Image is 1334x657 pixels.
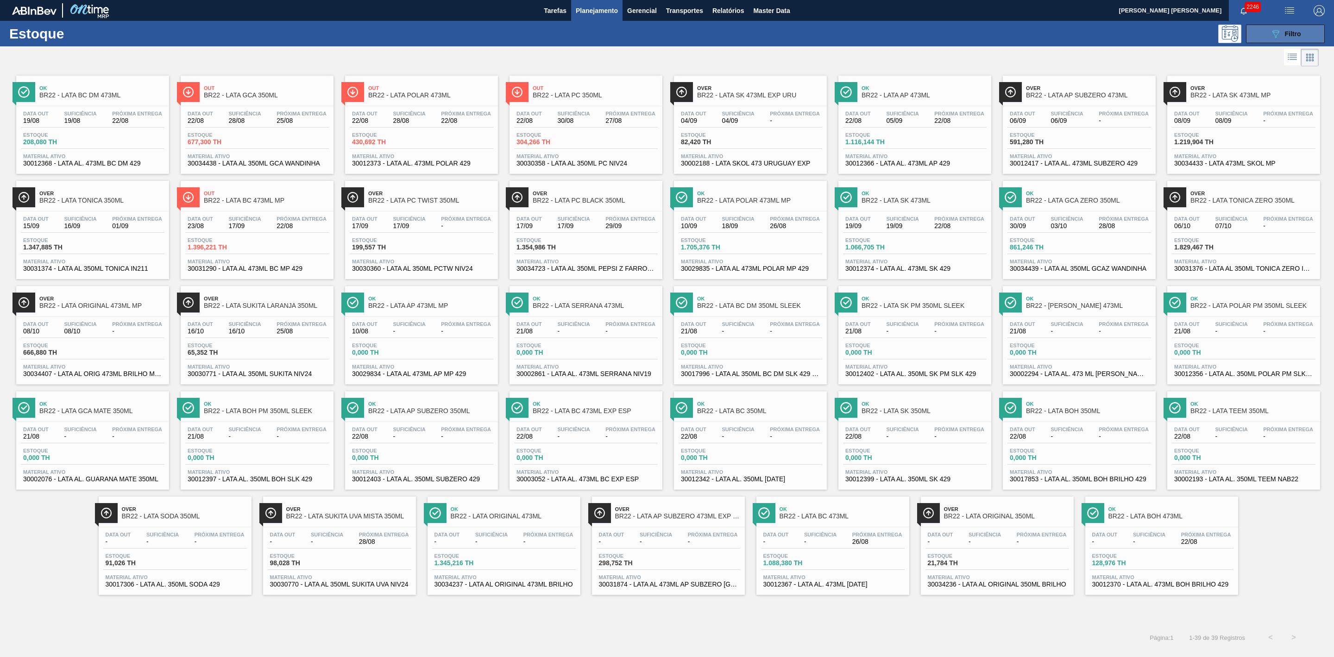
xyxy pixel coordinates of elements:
[697,85,822,91] span: Over
[1215,223,1247,230] span: 07/10
[1174,111,1200,116] span: Data out
[23,132,88,138] span: Estoque
[393,328,425,335] span: -
[1174,139,1239,146] span: 1.219,904 TH
[204,191,329,196] span: Out
[352,117,378,124] span: 22/08
[1174,216,1200,222] span: Data out
[667,174,831,279] a: ÍconeOkBR22 - LATA POLAR 473ML MPData out10/09Suficiência18/09Próxima Entrega26/08Estoque1.705,37...
[1026,197,1151,204] span: BR22 - LATA GCA ZERO 350ML
[1026,92,1151,99] span: BR22 - LATA AP SUBZERO 473ML
[1099,117,1149,124] span: -
[1174,223,1200,230] span: 06/10
[23,328,49,335] span: 08/10
[112,117,162,124] span: 22/08
[516,321,542,327] span: Data out
[1285,30,1301,38] span: Filtro
[681,223,706,230] span: 10/09
[23,153,162,159] span: Material ativo
[722,117,754,124] span: 04/09
[188,321,213,327] span: Data out
[697,92,822,99] span: BR22 - LATA SK 473ML EXP URU
[441,117,491,124] span: 22/08
[352,153,491,159] span: Material ativo
[845,132,910,138] span: Estoque
[228,328,261,335] span: 16/10
[712,5,744,16] span: Relatórios
[511,297,523,308] img: Ícone
[352,139,417,146] span: 430,692 TH
[845,223,871,230] span: 19/09
[1099,216,1149,222] span: Próxima Entrega
[368,302,493,309] span: BR22 - LATA AP 473ML MP
[1005,191,1016,203] img: Ícone
[681,153,820,159] span: Material ativo
[112,111,162,116] span: Próxima Entrega
[64,117,96,124] span: 19/08
[1263,223,1313,230] span: -
[204,302,329,309] span: BR22 - LATA SUKITA LARANJA 350ML
[996,279,1160,384] a: ÍconeOkBR22 - [PERSON_NAME] 473MLData out21/08Suficiência-Próxima Entrega-Estoque0,000 THMaterial...
[347,297,359,308] img: Ícone
[352,259,491,264] span: Material ativo
[23,111,49,116] span: Data out
[1174,321,1200,327] span: Data out
[516,160,655,167] span: 30030358 - LATA AL 350ML PC NIV24
[627,5,657,16] span: Gerencial
[64,111,96,116] span: Suficiência
[393,111,425,116] span: Suficiência
[1010,111,1035,116] span: Data out
[845,153,984,159] span: Material ativo
[1174,132,1239,138] span: Estoque
[1174,153,1313,159] span: Material ativo
[204,92,329,99] span: BR22 - LATA GCA 350ML
[770,216,820,222] span: Próxima Entrega
[681,321,706,327] span: Data out
[352,216,378,222] span: Data out
[697,191,822,196] span: Ok
[23,265,162,272] span: 30031374 - LATA AL 350ML TONICA IN211
[112,223,162,230] span: 01/09
[681,259,820,264] span: Material ativo
[182,297,194,308] img: Ícone
[667,69,831,174] a: ÍconeOverBR22 - LATA SK 473ML EXP URUData out04/09Suficiência04/09Próxima Entrega-Estoque82,420 T...
[676,297,687,308] img: Ícone
[1010,132,1075,138] span: Estoque
[23,160,162,167] span: 30012368 - LATA AL. 473ML BC DM 429
[516,265,655,272] span: 30034723 - LATA AL 350ML PEPSI Z FARROUPLILHA
[1010,223,1035,230] span: 30/09
[174,174,338,279] a: ÍconeOutBR22 - LATA BC 473ML MPData out23/08Suficiência17/09Próxima Entrega22/08Estoque1.396,221 ...
[277,328,327,335] span: 25/08
[9,174,174,279] a: ÍconeOverBR22 - LATA TÔNICA 350MLData out15/09Suficiência16/09Próxima Entrega01/09Estoque1.347,88...
[516,117,542,124] span: 22/08
[1160,174,1325,279] a: ÍconeOverBR22 - LATA TÔNICA ZERO 350MLData out06/10Suficiência07/10Próxima Entrega-Estoque1.829,4...
[368,85,493,91] span: Out
[188,117,213,124] span: 22/08
[352,321,378,327] span: Data out
[516,111,542,116] span: Data out
[188,160,327,167] span: 30034438 - LATA AL 350ML GCA WANDINHA
[39,296,164,301] span: Over
[1005,297,1016,308] img: Ícone
[112,216,162,222] span: Próxima Entrega
[1160,279,1325,384] a: ÍconeOkBR22 - LATA POLAR PM 350ML SLEEKData out21/08Suficiência-Próxima Entrega-Estoque0,000 THMa...
[441,223,491,230] span: -
[1010,216,1035,222] span: Data out
[1314,5,1325,16] img: Logout
[39,191,164,196] span: Over
[1190,191,1315,196] span: Over
[1005,86,1016,98] img: Ícone
[557,223,590,230] span: 17/09
[188,265,327,272] span: 30031290 - LATA AL 473ML BC MP 429
[996,174,1160,279] a: ÍconeOkBR22 - LATA GCA ZERO 350MLData out30/09Suficiência03/10Próxima Entrega28/08Estoque861,246 ...
[770,321,820,327] span: Próxima Entrega
[676,191,687,203] img: Ícone
[533,197,658,204] span: BR22 - LATA PC BLACK 350ML
[681,139,746,146] span: 82,420 TH
[393,216,425,222] span: Suficiência
[352,132,417,138] span: Estoque
[681,244,746,251] span: 1.705,376 TH
[511,86,523,98] img: Ícone
[1026,296,1151,301] span: Ok
[1263,321,1313,327] span: Próxima Entrega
